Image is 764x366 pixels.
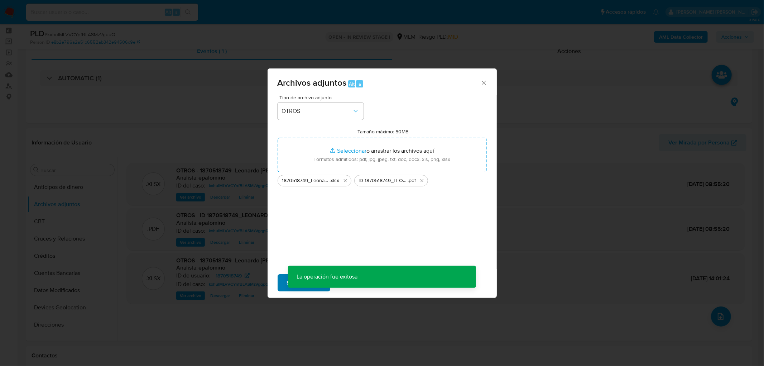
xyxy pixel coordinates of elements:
[278,76,347,89] span: Archivos adjuntos
[342,275,366,291] span: Cancelar
[408,177,416,184] span: .pdf
[359,81,361,87] span: a
[349,81,355,87] span: Alt
[287,275,321,291] span: Subir archivo
[418,176,426,185] button: Eliminar ID 1870518749_LEONARDO VILLEGAS LOZANO_AGO2025.pdf
[288,266,366,288] p: La operación fue exitosa
[341,176,350,185] button: Eliminar 1870518749_Leonardo Villegas Lozano_AGO2025. 1.xlsx
[278,274,330,291] button: Subir archivo
[278,103,364,120] button: OTROS
[330,177,340,184] span: .xlsx
[282,177,330,184] span: 1870518749_Leonardo [PERSON_NAME] Lozano_AGO2025. 1
[357,128,409,135] label: Tamaño máximo: 50MB
[278,172,487,186] ul: Archivos seleccionados
[279,95,365,100] span: Tipo de archivo adjunto
[282,108,352,115] span: OTROS
[359,177,408,184] span: ID 1870518749_LEONARDO [PERSON_NAME] LOZANO_AGO2025
[480,79,487,86] button: Cerrar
